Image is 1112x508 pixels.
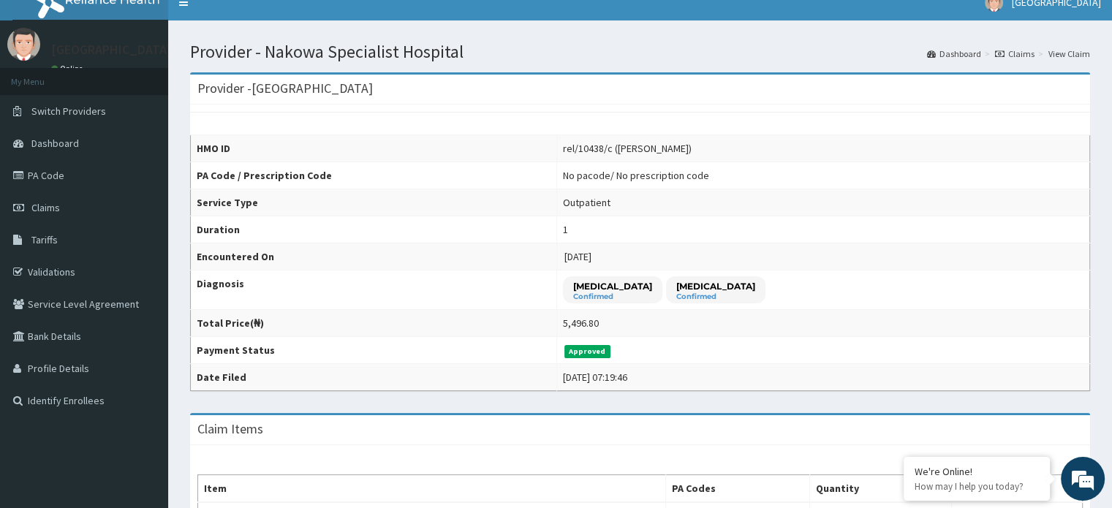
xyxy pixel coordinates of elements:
[191,135,557,162] th: HMO ID
[915,465,1039,478] div: We're Online!
[573,280,652,292] p: [MEDICAL_DATA]
[51,64,86,74] a: Online
[197,422,263,436] h3: Claim Items
[563,222,568,237] div: 1
[27,73,59,110] img: d_794563401_company_1708531726252_794563401
[564,345,610,358] span: Approved
[563,195,610,210] div: Outpatient
[7,346,279,398] textarea: Type your message and hit 'Enter'
[563,370,627,384] div: [DATE] 07:19:46
[31,201,60,214] span: Claims
[191,270,557,310] th: Diagnosis
[31,105,106,118] span: Switch Providers
[191,364,557,391] th: Date Filed
[676,293,755,300] small: Confirmed
[198,475,666,503] th: Item
[809,475,951,503] th: Quantity
[1048,48,1090,60] a: View Claim
[240,7,275,42] div: Minimize live chat window
[191,337,557,364] th: Payment Status
[927,48,981,60] a: Dashboard
[564,250,591,263] span: [DATE]
[85,158,202,306] span: We're online!
[676,280,755,292] p: [MEDICAL_DATA]
[191,189,557,216] th: Service Type
[573,293,652,300] small: Confirmed
[191,243,557,270] th: Encountered On
[995,48,1035,60] a: Claims
[191,216,557,243] th: Duration
[563,316,599,330] div: 5,496.80
[665,475,809,503] th: PA Codes
[76,82,246,101] div: Chat with us now
[51,43,172,56] p: [GEOGRAPHIC_DATA]
[191,310,557,337] th: Total Price(₦)
[190,42,1090,61] h1: Provider - Nakowa Specialist Hospital
[563,141,692,156] div: rel/10438/c ([PERSON_NAME])
[31,137,79,150] span: Dashboard
[31,233,58,246] span: Tariffs
[563,168,709,183] div: No pacode / No prescription code
[197,82,373,95] h3: Provider - [GEOGRAPHIC_DATA]
[7,28,40,61] img: User Image
[191,162,557,189] th: PA Code / Prescription Code
[915,480,1039,493] p: How may I help you today?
